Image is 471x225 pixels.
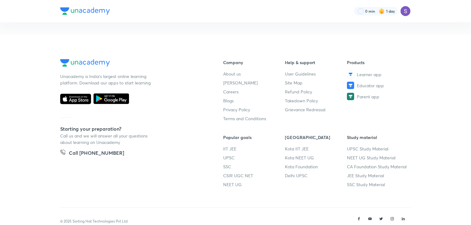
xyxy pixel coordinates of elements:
a: [PERSON_NAME] [223,80,285,86]
img: Company Logo [60,7,110,15]
a: SSC [223,163,285,170]
a: Kota NEET UG [285,154,347,161]
a: Refund Policy [285,88,347,95]
img: streak [379,8,385,14]
a: UPSC Study Material [347,145,409,152]
a: Privacy Policy [223,106,285,113]
p: © 2025 Sorting Hat Technologies Pvt Ltd [60,219,127,224]
a: Blogs [223,97,285,104]
a: Kota Foundation [285,163,347,170]
a: Site Map [285,80,347,86]
img: Learner app [347,71,354,78]
img: Sapara Premji [400,6,411,16]
h5: Call [PHONE_NUMBER] [69,149,124,158]
a: Company Logo [60,59,203,68]
h6: [GEOGRAPHIC_DATA] [285,134,347,141]
a: Parent app [347,93,409,100]
span: Parent app [357,93,379,100]
img: Educator app [347,82,354,89]
h5: Starting your preparation? [60,125,203,133]
h6: Popular goals [223,134,285,141]
span: Educator app [357,82,384,89]
a: Educator app [347,82,409,89]
a: Learner app [347,71,409,78]
a: About us [223,71,285,77]
a: Takedown Policy [285,97,347,104]
img: Company Logo [60,59,110,67]
img: Parent app [347,93,354,100]
a: NEET UG Study Material [347,154,409,161]
a: IIT JEE [223,145,285,152]
span: Careers [223,88,239,95]
a: JEE Study Material [347,172,409,179]
a: UPSC [223,154,285,161]
a: CSIR UGC NET [223,172,285,179]
a: Terms and Conditions [223,115,285,122]
a: User Guidelines [285,71,347,77]
a: Call [PHONE_NUMBER] [60,149,124,158]
h6: Help & support [285,59,347,66]
p: Unacademy is India’s largest online learning platform. Download our apps to start learning [60,73,153,86]
p: Call us and we will answer all your questions about learning on Unacademy [60,133,153,145]
a: SSC Study Material [347,181,409,188]
span: Learner app [357,71,381,78]
a: Delhi UPSC [285,172,347,179]
a: Grievance Redressal [285,106,347,113]
a: NEET UG [223,181,285,188]
a: CA Foundation Study Material [347,163,409,170]
a: Kota IIT JEE [285,145,347,152]
h6: Study material [347,134,409,141]
a: Careers [223,88,285,95]
h6: Company [223,59,285,66]
h6: Products [347,59,409,66]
